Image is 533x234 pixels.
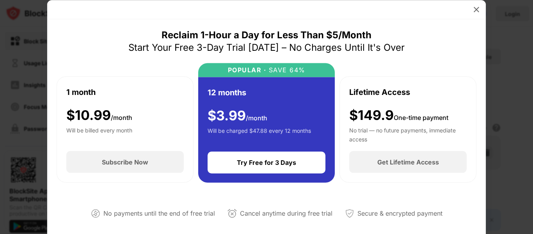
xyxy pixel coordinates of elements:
[102,158,148,166] div: Subscribe Now
[66,86,96,98] div: 1 month
[208,86,246,98] div: 12 months
[357,208,442,219] div: Secure & encrypted payment
[111,113,132,121] span: /month
[349,107,448,123] div: $149.9
[349,126,467,142] div: No trial — no future payments, immediate access
[377,158,439,166] div: Get Lifetime Access
[128,41,405,54] div: Start Your Free 3-Day Trial [DATE] – No Charges Until It's Over
[208,107,267,123] div: $ 3.99
[240,208,332,219] div: Cancel anytime during free trial
[103,208,215,219] div: No payments until the end of free trial
[349,86,410,98] div: Lifetime Access
[345,209,354,218] img: secured-payment
[246,114,267,121] span: /month
[237,159,296,166] div: Try Free for 3 Days
[91,209,100,218] img: not-paying
[394,113,448,121] span: One-time payment
[228,66,266,73] div: POPULAR ·
[162,29,371,41] div: Reclaim 1-Hour a Day for Less Than $5/Month
[208,127,311,142] div: Will be charged $47.88 every 12 months
[227,209,237,218] img: cancel-anytime
[266,66,306,73] div: SAVE 64%
[66,126,132,142] div: Will be billed every month
[66,107,132,123] div: $ 10.99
